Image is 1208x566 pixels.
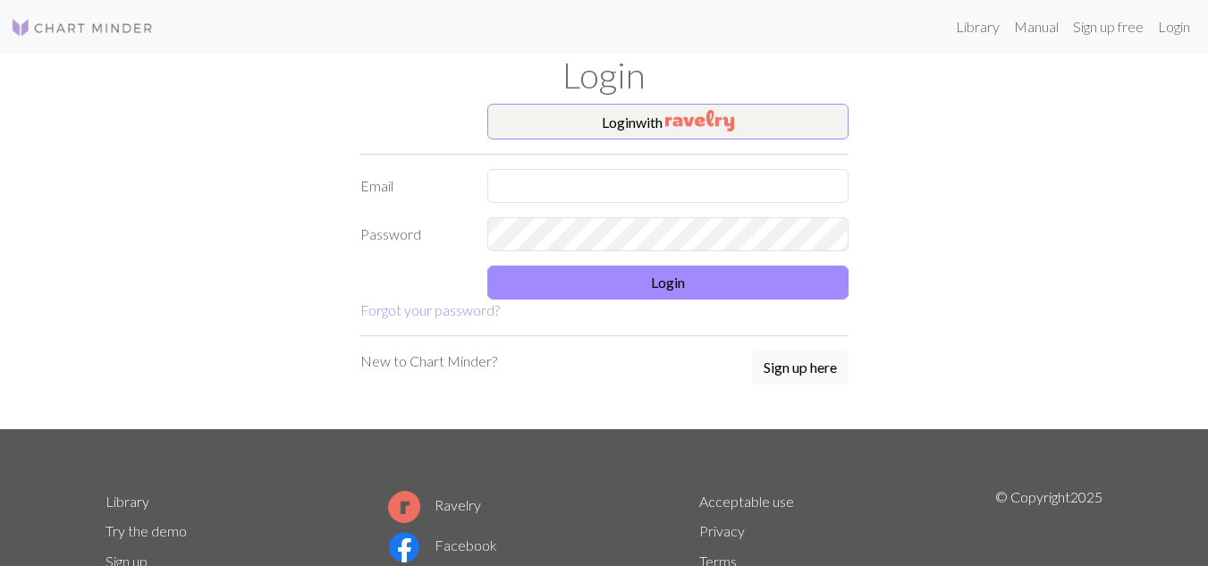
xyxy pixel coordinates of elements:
a: Library [106,493,149,510]
button: Login [487,266,849,300]
a: Library [949,9,1007,45]
h1: Login [95,54,1114,97]
img: Logo [11,17,154,38]
a: Acceptable use [699,493,794,510]
a: Ravelry [388,496,481,513]
label: Password [350,217,477,251]
a: Login [1151,9,1197,45]
button: Loginwith [487,104,849,139]
a: Privacy [699,522,745,539]
a: Facebook [388,536,497,553]
p: New to Chart Minder? [360,351,497,372]
a: Forgot your password? [360,301,500,318]
img: Ravelry logo [388,491,420,523]
img: Facebook logo [388,531,420,563]
button: Sign up here [752,351,849,384]
label: Email [350,169,477,203]
a: Sign up free [1066,9,1151,45]
a: Try the demo [106,522,187,539]
img: Ravelry [665,110,734,131]
a: Manual [1007,9,1066,45]
a: Sign up here [752,351,849,386]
